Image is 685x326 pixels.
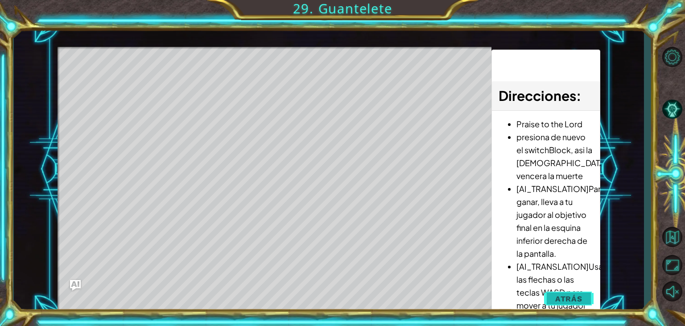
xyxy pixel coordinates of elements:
[499,86,593,106] h3: :
[516,182,593,260] li: [AI_TRANSLATION]Para ganar, lleva a tu jugador al objetivo final en la esquina inferior derecha d...
[659,253,685,277] button: Maximizar Navegador
[659,280,685,303] button: Activar sonido.
[659,224,685,250] button: Volver al Mapa
[499,87,576,104] span: Direcciones
[516,130,593,182] li: presiona de nuevo el switchBlock, asi la [DEMOGRAPHIC_DATA] vencera la muerte
[555,294,582,303] span: Atrás
[659,98,685,121] button: Pista AI
[659,45,685,69] button: Opciones del Nivel
[70,280,81,291] button: Ask AI
[544,290,594,308] button: Atrás
[516,260,593,325] li: [AI_TRANSLATION]Usa las flechas o las teclas WASD para mover a tu jugador por el mapa.
[659,222,685,252] a: Volver al Mapa
[516,117,593,130] li: Praise to the Lord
